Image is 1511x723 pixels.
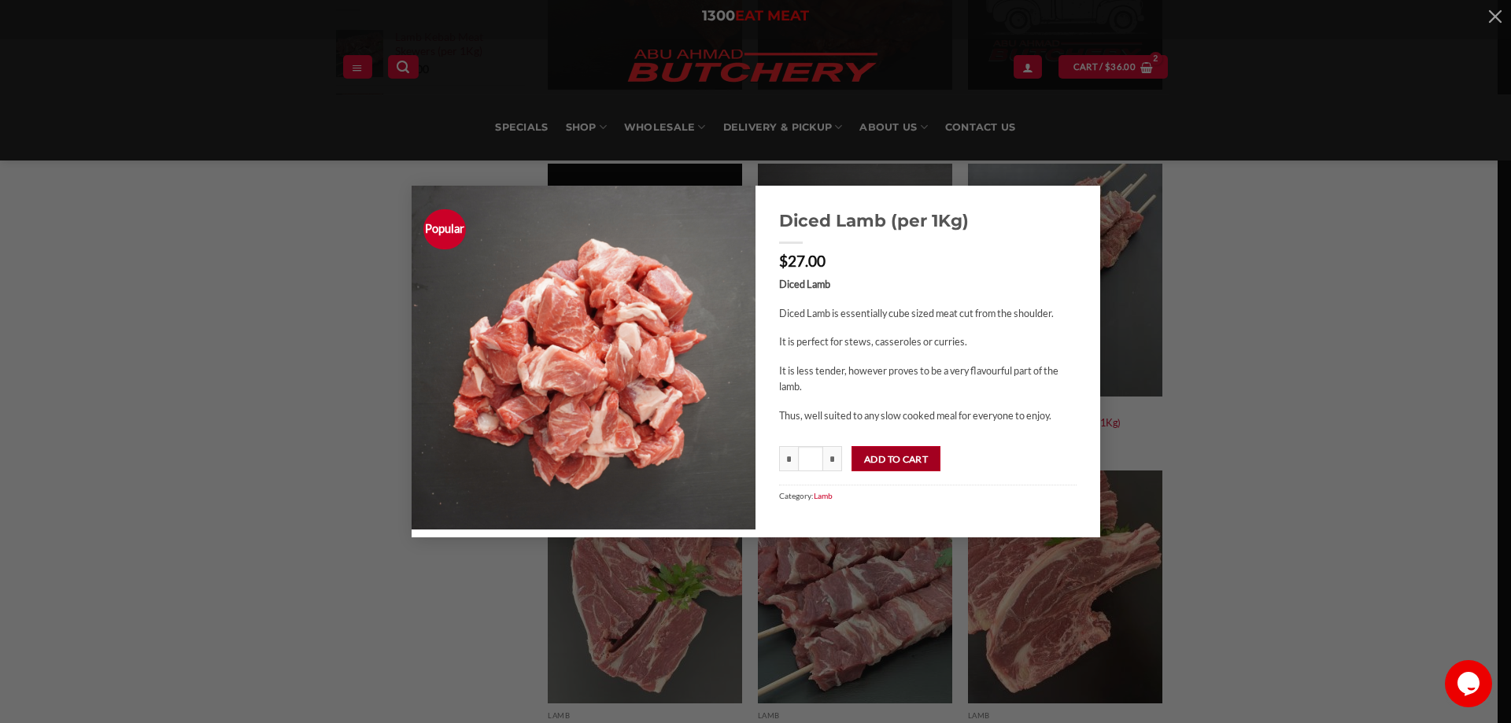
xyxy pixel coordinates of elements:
[779,278,830,290] strong: Diced Lamb
[823,446,842,471] input: Increase quantity of Diced Lamb (per 1Kg)
[779,363,1077,395] p: It is less tender, however proves to be a very flavourful part of the lamb.
[779,305,1077,321] p: Diced Lamb is essentially cube sized meat cut from the shoulder.
[779,209,1077,231] a: Diced Lamb (per 1Kg)
[779,485,1077,506] span: Category:
[779,446,798,471] input: Reduce quantity of Diced Lamb (per 1Kg)
[412,186,756,530] img: diced-lamb
[779,408,1077,423] p: Thus, well suited to any slow cooked meal for everyone to enjoy.
[1445,660,1495,707] iframe: chat widget
[798,446,823,471] input: Product quantity
[779,252,826,270] bdi: 27.00
[814,491,833,500] a: Lamb
[779,334,1077,349] p: It is perfect for stews, casseroles or curries.
[779,252,788,270] span: $
[852,446,940,471] button: Add to cart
